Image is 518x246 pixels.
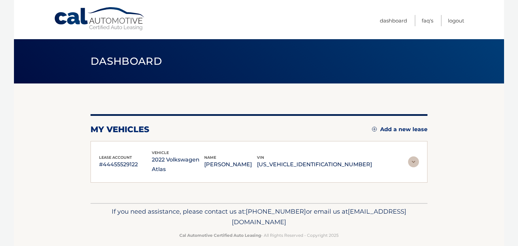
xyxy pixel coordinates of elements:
a: Logout [448,15,464,26]
p: #44455529122 [99,160,152,169]
img: add.svg [372,127,377,132]
p: 2022 Volkswagen Atlas [152,155,205,174]
span: lease account [99,155,132,160]
span: vin [257,155,264,160]
a: Dashboard [380,15,407,26]
h2: my vehicles [91,124,149,135]
span: vehicle [152,150,169,155]
span: name [204,155,216,160]
a: Add a new lease [372,126,427,133]
a: Cal Automotive [54,7,146,31]
p: If you need assistance, please contact us at: or email us at [95,206,423,228]
a: FAQ's [422,15,433,26]
p: - All Rights Reserved - Copyright 2025 [95,232,423,239]
span: Dashboard [91,55,162,67]
p: [US_VEHICLE_IDENTIFICATION_NUMBER] [257,160,372,169]
p: [PERSON_NAME] [204,160,257,169]
strong: Cal Automotive Certified Auto Leasing [179,233,261,238]
span: [PHONE_NUMBER] [246,207,306,215]
img: accordion-rest.svg [408,156,419,167]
